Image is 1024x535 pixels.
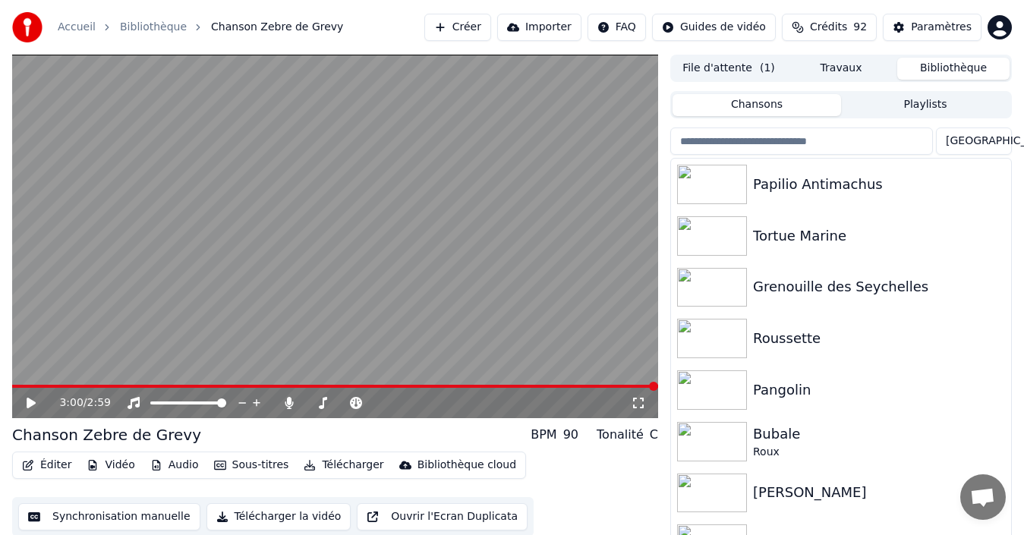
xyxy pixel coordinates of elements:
div: Roussette [753,328,1005,349]
span: 2:59 [87,395,111,411]
div: / [59,395,96,411]
div: Bubale [753,423,1005,445]
img: youka [12,12,43,42]
div: Bibliothèque cloud [417,458,516,473]
button: Guides de vidéo [652,14,776,41]
div: Ouvrir le chat [960,474,1006,520]
button: Sous-titres [208,455,295,476]
div: C [650,426,658,444]
button: Travaux [785,58,897,80]
div: Chanson Zebre de Grevy [12,424,201,445]
nav: breadcrumb [58,20,343,35]
button: Ouvrir l'Ecran Duplicata [357,503,528,530]
div: Roux [753,445,1005,460]
span: Crédits [810,20,847,35]
span: 3:00 [59,395,83,411]
button: File d'attente [673,58,785,80]
div: Pangolin [753,379,1005,401]
span: ( 1 ) [760,61,775,76]
div: Tonalité [597,426,644,444]
a: Bibliothèque [120,20,187,35]
button: Importer [497,14,581,41]
button: FAQ [588,14,646,41]
button: Chansons [673,94,841,116]
div: Grenouille des Seychelles [753,276,1005,297]
button: Synchronisation manuelle [18,503,200,530]
button: Playlists [841,94,1010,116]
span: 92 [853,20,867,35]
div: [PERSON_NAME] [753,482,1005,503]
div: Tortue Marine [753,225,1005,247]
div: Papilio Antimachus [753,174,1005,195]
button: Créer [424,14,491,41]
div: BPM [531,426,556,444]
button: Éditer [16,455,77,476]
button: Télécharger [298,455,389,476]
button: Télécharger la vidéo [206,503,351,530]
div: 90 [563,426,578,444]
div: Paramètres [911,20,972,35]
span: Chanson Zebre de Grevy [211,20,343,35]
button: Paramètres [883,14,981,41]
button: Vidéo [80,455,140,476]
button: Crédits92 [782,14,877,41]
button: Bibliothèque [897,58,1010,80]
a: Accueil [58,20,96,35]
button: Audio [144,455,205,476]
